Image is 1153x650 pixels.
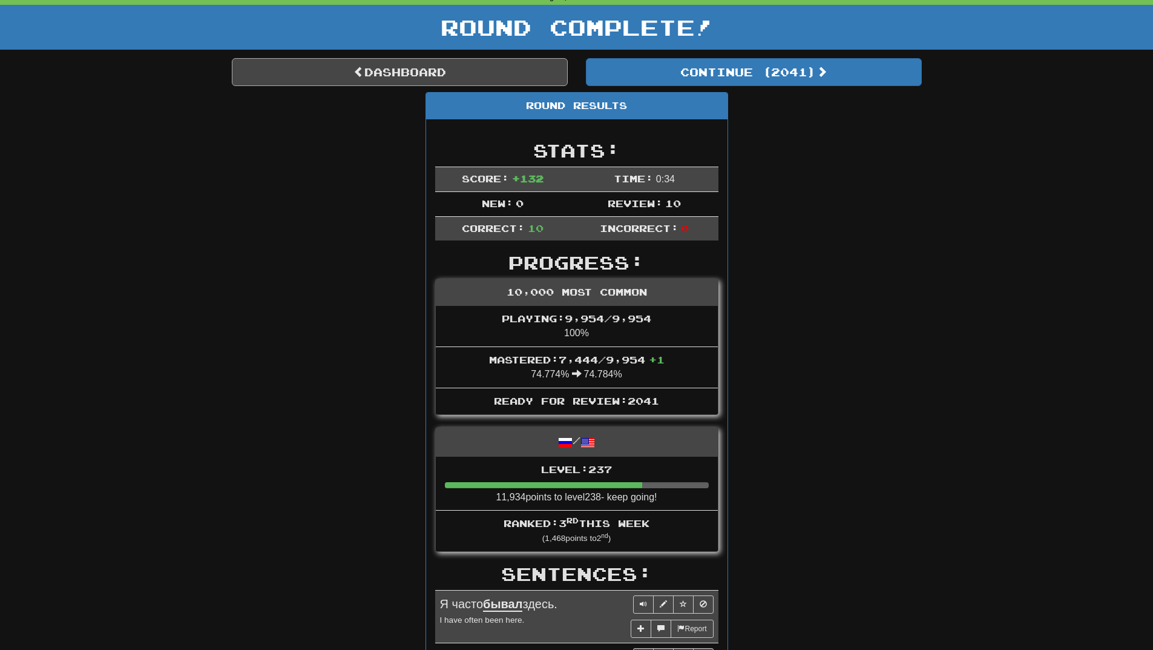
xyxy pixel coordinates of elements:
u: бывал [483,597,522,612]
button: Toggle ignore [693,595,714,614]
button: Toggle favorite [673,595,694,614]
span: 0 : 34 [656,174,675,184]
div: / [436,428,718,456]
h2: Progress: [435,253,718,273]
button: Add sentence to collection [631,620,651,638]
span: Incorrect: [600,222,678,234]
span: Playing: 9,954 / 9,954 [502,313,651,324]
span: 0 [681,222,689,234]
sup: rd [567,516,579,525]
span: Correct: [462,222,525,234]
small: ( 1,468 points to 2 ) [542,534,611,543]
span: + 1 [649,354,665,365]
span: New: [482,197,513,209]
h1: Round Complete! [4,15,1149,39]
h2: Stats: [435,141,718,161]
span: Ready for Review: 2041 [494,395,659,406]
li: 11,934 points to level 238 - keep going! [436,457,718,511]
a: Dashboard [232,58,568,86]
span: Ranked: 3 this week [504,517,649,529]
span: Mastered: 7,444 / 9,954 [489,354,665,365]
button: Report [671,620,713,638]
div: Round Results [426,93,728,119]
span: 10 [665,197,681,209]
div: Sentence controls [633,595,714,614]
span: + 132 [512,173,544,184]
li: 100% [436,306,718,347]
span: Time: [614,173,653,184]
div: More sentence controls [631,620,713,638]
button: Play sentence audio [633,595,654,614]
span: Review: [608,197,663,209]
sup: nd [601,532,608,539]
button: Edit sentence [653,595,674,614]
span: Level: 237 [541,463,612,475]
div: 10,000 Most Common [436,279,718,306]
span: 0 [516,197,524,209]
span: Score: [462,173,509,184]
span: 10 [528,222,544,234]
span: Я часто здесь. [440,597,557,612]
h2: Sentences: [435,564,718,584]
small: I have often been here. [440,615,525,625]
li: 74.774% 74.784% [436,347,718,388]
button: Continue (2041) [586,58,922,86]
